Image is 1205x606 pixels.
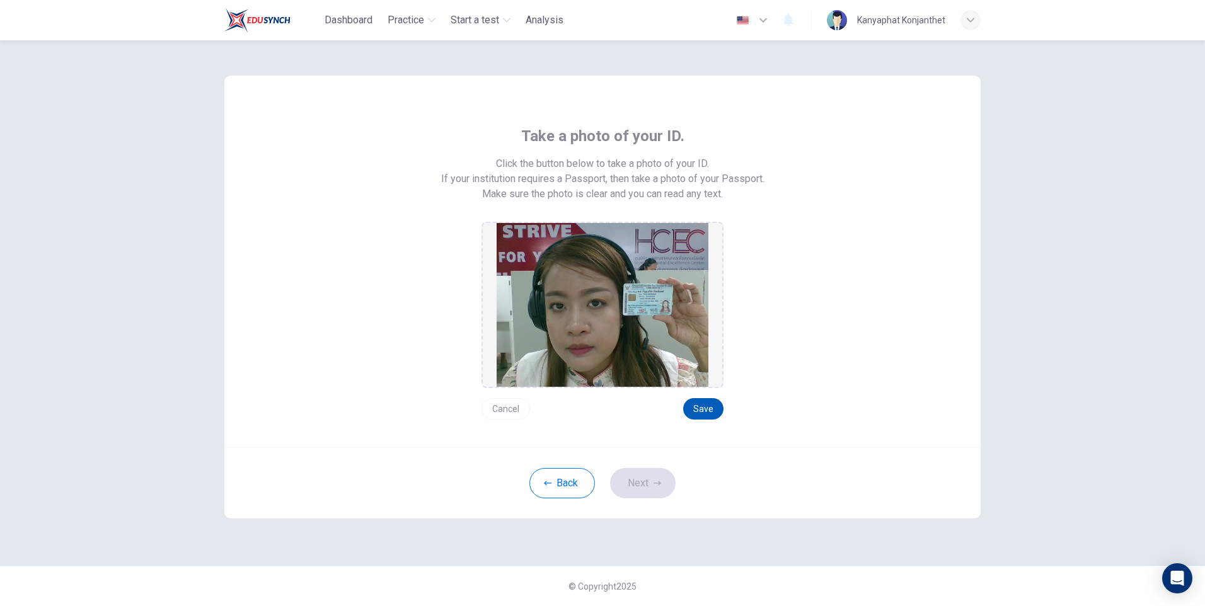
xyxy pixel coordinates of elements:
button: Back [529,468,595,498]
button: Practice [383,9,441,31]
span: Make sure the photo is clear and you can read any text. [482,186,723,202]
button: Save [683,398,724,420]
span: Click the button below to take a photo of your ID. If your institution requires a Passport, then ... [441,156,764,186]
div: Open Intercom Messenger [1162,563,1192,593]
button: Cancel [481,398,530,420]
span: Analysis [526,13,563,28]
button: Start a test [446,9,516,31]
img: en [735,16,751,25]
button: Analysis [521,9,568,31]
span: Practice [388,13,424,28]
div: Kanyaphat Konjanthet [857,13,945,28]
button: Dashboard [320,9,378,31]
span: Dashboard [325,13,372,28]
a: Train Test logo [224,8,320,33]
img: Train Test logo [224,8,291,33]
span: Take a photo of your ID. [521,126,684,146]
span: Start a test [451,13,499,28]
img: preview screemshot [497,223,708,387]
img: Profile picture [827,10,847,30]
span: © Copyright 2025 [568,581,637,592]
